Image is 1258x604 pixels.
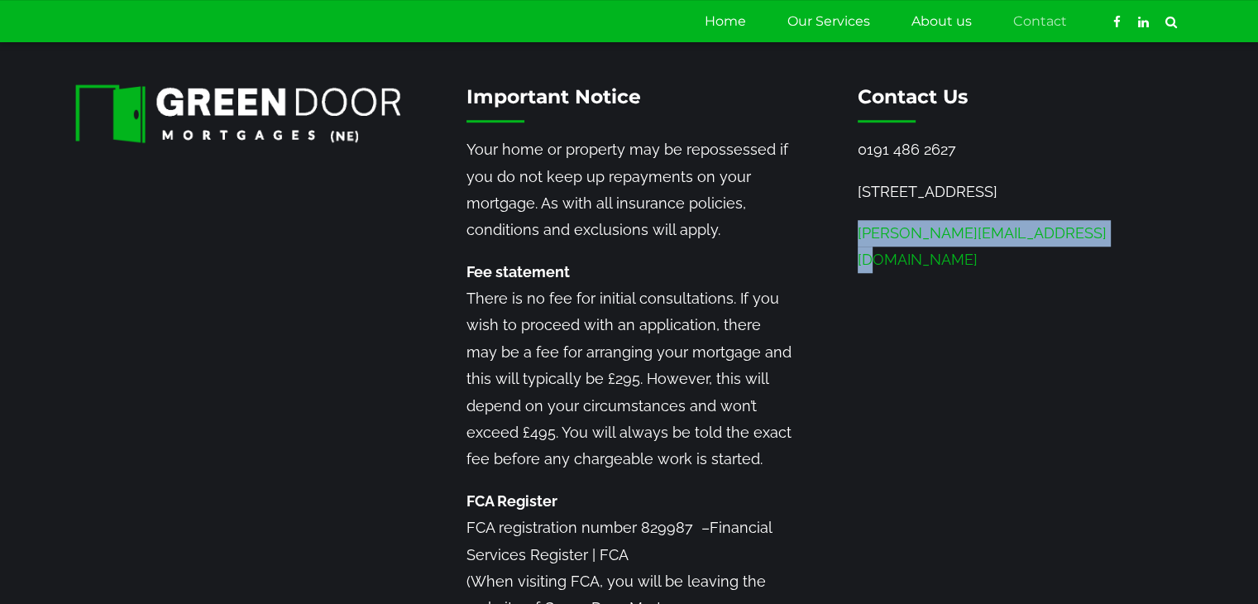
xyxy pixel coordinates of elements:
[466,519,772,563] a: Financial Services Register | FCA
[858,183,997,200] a: [STREET_ADDRESS]
[858,84,968,108] span: Contact Us
[466,263,570,280] strong: Fee statement
[787,1,870,42] a: Our Services
[858,141,956,158] a: 0191 486 2627
[466,137,792,244] p: Your home or property may be repossessed if you do not keep up repayments on your mortgage. As wi...
[466,259,792,473] p: There is no fee for initial consultations. If you wish to proceed with an application, there may ...
[75,84,400,143] img: Green-Door-Mortgages-NE-Logo-3
[1013,1,1067,42] a: Contact
[466,84,641,108] span: Important Notice
[911,1,972,42] a: About us
[705,1,746,42] a: Home
[466,492,557,510] strong: FCA Register
[858,224,1107,268] a: [PERSON_NAME][EMAIL_ADDRESS][DOMAIN_NAME]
